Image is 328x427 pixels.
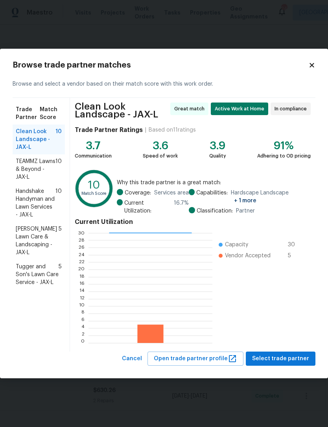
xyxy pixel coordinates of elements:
text: 28 [79,238,85,242]
span: Hardscape Landscape [231,189,311,205]
span: Coverage: [125,189,151,197]
span: Trade Partner [16,106,40,121]
span: Why this trade partner is a great match: [117,179,311,187]
text: 12 [80,296,85,301]
h2: Browse trade partner matches [13,61,308,69]
span: 16.7 % [174,199,189,215]
span: 5 [59,263,62,286]
span: Tugger and Son's Lawn Care Service - JAX-L [16,263,59,286]
span: Great match [174,105,208,113]
div: Based on 11 ratings [149,126,196,134]
text: 0 [81,340,85,345]
span: + 1 more [234,198,256,203]
text: 24 [79,252,85,257]
button: Cancel [119,352,145,366]
span: Capabilities: [196,189,228,205]
span: 10 [55,158,62,181]
span: Services area [154,189,189,197]
span: Clean Look Landscape - JAX-L [16,128,55,151]
span: In compliance [275,105,310,113]
span: Capacity [225,241,248,249]
span: 30 [288,241,300,249]
span: Handshake Handyman and Lawn Services - JAX-L [16,187,55,219]
text: 2 [82,333,85,338]
button: Open trade partner profile [147,352,243,366]
button: Select trade partner [246,352,315,366]
span: [PERSON_NAME] Lawn Care & Landscaping - JAX-L [16,225,59,257]
div: 3.6 [143,142,178,150]
span: Open trade partner profile [154,354,237,364]
div: Speed of work [143,152,178,160]
span: Clean Look Landscape - JAX-L [75,103,168,118]
span: 10 [55,128,62,151]
span: Select trade partner [252,354,309,364]
div: Browse and select a vendor based on their match score with this work order. [13,71,315,98]
div: 91% [257,142,311,150]
h4: Trade Partner Ratings [75,126,143,134]
span: 10 [55,187,62,219]
text: 26 [79,245,85,250]
span: Cancel [122,354,142,364]
div: Quality [209,152,226,160]
text: 6 [81,318,85,323]
span: Current Utilization: [124,199,171,215]
div: 3.9 [209,142,226,150]
text: Match Score [81,192,107,196]
span: Partner [236,207,255,215]
span: Active Work at Home [215,105,267,113]
text: 4 [81,326,85,330]
text: 20 [78,267,85,272]
span: Match Score [40,106,62,121]
span: Classification: [197,207,233,215]
text: 14 [79,289,85,294]
div: Communication [75,152,112,160]
span: 5 [59,225,62,257]
text: 22 [79,260,85,264]
div: Adhering to OD pricing [257,152,311,160]
text: 18 [79,274,85,279]
div: 3.7 [75,142,112,150]
span: 5 [288,252,300,260]
text: 30 [78,230,85,235]
text: 10 [88,180,100,191]
span: TEAMMZ Lawns & Beyond - JAX-L [16,158,55,181]
text: 10 [79,304,85,308]
h4: Current Utilization [75,218,311,226]
span: Vendor Accepted [225,252,271,260]
text: 16 [79,282,85,286]
text: 8 [81,311,85,316]
div: | [143,126,149,134]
